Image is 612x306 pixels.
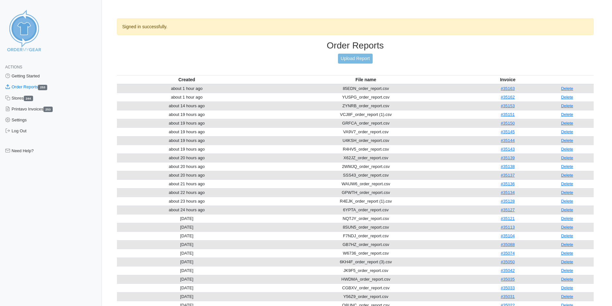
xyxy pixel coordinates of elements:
[501,112,515,117] a: #35151
[257,119,475,127] td: GRFCA_order_report.csv
[501,190,515,195] a: #35134
[501,268,515,273] a: #35042
[117,84,257,93] td: about 1 hour ago
[117,171,257,179] td: about 20 hours ago
[561,121,573,126] a: Delete
[117,197,257,205] td: about 23 hours ago
[561,164,573,169] a: Delete
[117,232,257,240] td: [DATE]
[561,268,573,273] a: Delete
[501,242,515,247] a: #35088
[561,277,573,282] a: Delete
[501,121,515,126] a: #35150
[561,207,573,212] a: Delete
[257,223,475,232] td: 8SUN5_order_report.csv
[561,103,573,108] a: Delete
[561,155,573,160] a: Delete
[117,136,257,145] td: about 19 hours ago
[117,162,257,171] td: about 20 hours ago
[561,199,573,204] a: Delete
[501,173,515,178] a: #35137
[117,110,257,119] td: about 19 hours ago
[5,65,22,69] span: Actions
[117,75,257,84] th: Created
[117,292,257,301] td: [DATE]
[561,138,573,143] a: Delete
[257,249,475,258] td: W6736_order_report.csv
[501,164,515,169] a: #35138
[257,275,475,284] td: HWDMA_order_report.csv
[561,95,573,100] a: Delete
[117,223,257,232] td: [DATE]
[561,242,573,247] a: Delete
[257,136,475,145] td: U4KSH_order_report.csv
[117,240,257,249] td: [DATE]
[117,188,257,197] td: about 22 hours ago
[561,190,573,195] a: Delete
[117,179,257,188] td: about 21 hours ago
[257,179,475,188] td: WAUW6_order_report.csv
[501,86,515,91] a: #35163
[117,205,257,214] td: about 24 hours ago
[501,294,515,299] a: #35031
[501,216,515,221] a: #35121
[501,233,515,238] a: #35104
[117,127,257,136] td: about 19 hours ago
[117,214,257,223] td: [DATE]
[561,112,573,117] a: Delete
[475,75,540,84] th: Invoice
[43,107,53,112] span: 253
[501,138,515,143] a: #35144
[257,292,475,301] td: Y56Z9_order_report.csv
[501,225,515,230] a: #35113
[257,127,475,136] td: VA9V7_order_report.csv
[501,155,515,160] a: #35139
[338,54,373,64] a: Upload Report
[257,284,475,292] td: CGBXV_order_report.csv
[117,101,257,110] td: about 14 hours ago
[561,294,573,299] a: Delete
[257,110,475,119] td: VCJ8F_order_report (1).csv
[257,75,475,84] th: File name
[257,171,475,179] td: SSS43_order_report.csv
[561,233,573,238] a: Delete
[257,266,475,275] td: JK9F5_order_report.csv
[501,277,515,282] a: #35035
[561,259,573,264] a: Delete
[117,266,257,275] td: [DATE]
[117,258,257,266] td: [DATE]
[257,205,475,214] td: 6YPTA_order_report.csv
[561,251,573,256] a: Delete
[257,153,475,162] td: X62JZ_order_report.csv
[257,197,475,205] td: R4EJK_order_report (1).csv
[117,18,594,35] div: Signed in successfully.
[561,216,573,221] a: Delete
[117,249,257,258] td: [DATE]
[501,207,515,212] a: #35127
[561,181,573,186] a: Delete
[501,95,515,100] a: #35162
[117,284,257,292] td: [DATE]
[561,86,573,91] a: Delete
[257,214,475,223] td: NQTJY_order_report.csv
[561,285,573,290] a: Delete
[257,84,475,93] td: 85EDN_order_report.csv
[117,93,257,101] td: about 1 hour ago
[561,173,573,178] a: Delete
[117,153,257,162] td: about 20 hours ago
[501,259,515,264] a: #35050
[257,101,475,110] td: ZYNRB_order_report.csv
[38,85,47,90] span: 253
[257,145,475,153] td: R4HV5_order_report.csv
[117,40,594,51] h3: Order Reports
[561,129,573,134] a: Delete
[501,199,515,204] a: #35128
[117,119,257,127] td: about 19 hours ago
[257,162,475,171] td: 2WMJQ_order_report.csv
[257,258,475,266] td: 6KH4F_order_report (3).csv
[501,103,515,108] a: #35153
[501,251,515,256] a: #35074
[257,232,475,240] td: F7NDJ_order_report.csv
[501,181,515,186] a: #35136
[257,188,475,197] td: GPWTH_order_report.csv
